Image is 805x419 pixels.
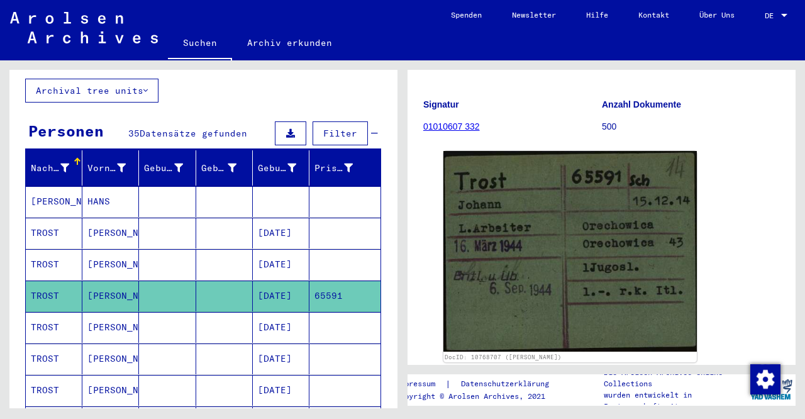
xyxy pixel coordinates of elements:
mat-cell: [PERSON_NAME] [82,249,139,280]
p: wurden entwickelt in Partnerschaft mit [604,389,747,412]
div: Geburtsname [144,158,198,178]
p: Die Arolsen Archives Online-Collections [604,367,747,389]
div: Nachname [31,158,85,178]
div: Prisoner # [314,162,353,175]
span: DE [765,11,779,20]
mat-cell: TROST [26,312,82,343]
mat-cell: [PERSON_NAME] [82,218,139,249]
span: Datensätze gefunden [140,128,247,139]
mat-cell: TROST [26,375,82,406]
mat-cell: [DATE] [253,344,309,374]
div: | [396,377,564,391]
div: Prisoner # [314,158,369,178]
a: Impressum [396,377,445,391]
mat-header-cell: Prisoner # [309,150,380,186]
mat-cell: [PERSON_NAME] [82,375,139,406]
button: Filter [313,121,368,145]
mat-header-cell: Geburt‏ [196,150,253,186]
img: 001.jpg [443,151,697,352]
mat-header-cell: Geburtsname [139,150,196,186]
mat-cell: 65591 [309,281,380,311]
mat-header-cell: Geburtsdatum [253,150,309,186]
div: Geburtsdatum [258,162,296,175]
a: Suchen [168,28,232,60]
mat-cell: [PERSON_NAME] [82,312,139,343]
mat-cell: [DATE] [253,281,309,311]
a: DocID: 10768707 ([PERSON_NAME]) [445,354,562,360]
mat-cell: [DATE] [253,312,309,343]
img: Arolsen_neg.svg [10,12,158,43]
span: 35 [128,128,140,139]
div: Vorname [87,158,142,178]
mat-cell: [PERSON_NAME] [82,344,139,374]
mat-cell: TROST [26,218,82,249]
div: Personen [28,120,104,142]
mat-cell: [PERSON_NAME] [82,281,139,311]
mat-header-cell: Vorname [82,150,139,186]
mat-cell: TROST [26,344,82,374]
p: 500 [602,120,780,133]
b: Signatur [423,99,459,109]
mat-header-cell: Nachname [26,150,82,186]
a: 01010607 332 [423,121,480,131]
mat-cell: [PERSON_NAME] [26,186,82,217]
a: Archiv erkunden [232,28,347,58]
div: Geburt‏ [201,158,252,178]
div: Geburtsdatum [258,158,312,178]
div: Geburt‏ [201,162,236,175]
span: Filter [323,128,357,139]
b: Anzahl Dokumente [602,99,681,109]
mat-cell: HANS [82,186,139,217]
mat-cell: [DATE] [253,249,309,280]
img: Zustimmung ändern [750,364,780,394]
mat-cell: TROST [26,281,82,311]
img: yv_logo.png [748,374,795,405]
a: Datenschutzerklärung [451,377,564,391]
mat-cell: [DATE] [253,218,309,249]
div: Geburtsname [144,162,182,175]
div: Vorname [87,162,126,175]
button: Archival tree units [25,79,158,103]
mat-cell: [DATE] [253,375,309,406]
mat-cell: TROST [26,249,82,280]
div: Nachname [31,162,69,175]
p: Copyright © Arolsen Archives, 2021 [396,391,564,402]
